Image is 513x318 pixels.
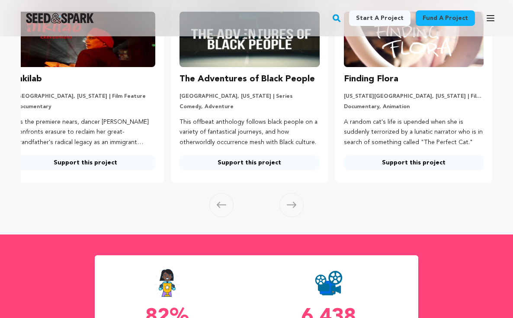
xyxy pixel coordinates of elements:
[26,13,94,23] a: Seed&Spark Homepage
[180,117,319,148] p: This offbeat anthology follows black people on a variety of fantastical journeys, and how otherwo...
[180,93,319,100] p: [GEOGRAPHIC_DATA], [US_STATE] | Series
[16,12,155,67] img: Inkilab image
[416,10,475,26] a: Fund a project
[16,155,155,170] a: Support this project
[16,93,155,100] p: [GEOGRAPHIC_DATA], [US_STATE] | Film Feature
[16,117,155,148] p: As the premiere nears, dancer [PERSON_NAME] confronts erasure to reclaim her great-grandfather's ...
[180,72,315,86] h3: The Adventures of Black People
[26,13,94,23] img: Seed&Spark Logo Dark Mode
[349,10,410,26] a: Start a project
[344,155,484,170] a: Support this project
[344,72,398,86] h3: Finding Flora
[344,103,484,110] p: Documentary, Animation
[315,269,343,297] img: Seed&Spark Projects Created Icon
[344,12,484,67] img: Finding Flora image
[180,155,319,170] a: Support this project
[344,93,484,100] p: [US_STATE][GEOGRAPHIC_DATA], [US_STATE] | Film Short
[344,117,484,148] p: A random cat's life is upended when she is suddenly terrorized by a lunatic narrator who is in se...
[180,103,319,110] p: Comedy, Adventure
[180,12,319,67] img: The Adventures of Black People image
[16,103,155,110] p: Documentary
[16,72,42,86] h3: Inkilab
[154,269,180,297] img: Seed&Spark Success Rate Icon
